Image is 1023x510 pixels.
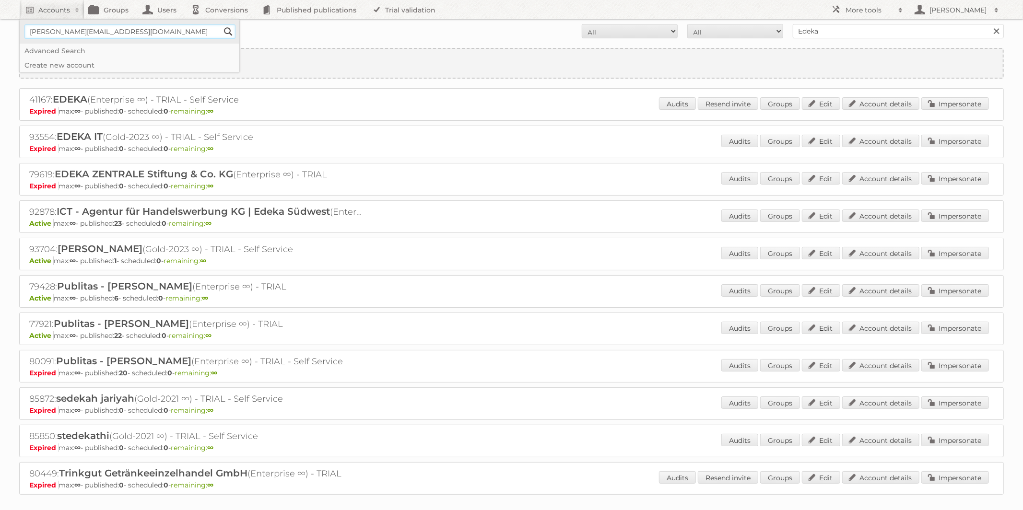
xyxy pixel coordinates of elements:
[29,443,994,452] p: max: - published: - scheduled: -
[29,144,59,153] span: Expired
[59,467,247,479] span: Trinkgut Getränkeeinzelhandel GmbH
[802,172,840,185] a: Edit
[721,322,758,334] a: Audits
[29,182,994,190] p: max: - published: - scheduled: -
[175,369,217,377] span: remaining:
[119,182,124,190] strong: 0
[74,406,81,415] strong: ∞
[202,294,208,302] strong: ∞
[164,481,168,489] strong: 0
[20,49,1003,78] a: Create new account
[114,256,117,265] strong: 1
[29,467,365,480] h2: 80449: (Enterprise ∞) - TRIAL
[70,294,76,302] strong: ∞
[57,131,103,142] span: EDEKA IT
[74,443,81,452] strong: ∞
[207,144,213,153] strong: ∞
[205,219,212,228] strong: ∞
[164,144,168,153] strong: 0
[921,97,989,110] a: Impersonate
[53,93,87,105] span: EDEKA
[842,471,919,484] a: Account details
[760,471,800,484] a: Groups
[70,219,76,228] strong: ∞
[802,434,840,446] a: Edit
[169,331,212,340] span: remaining:
[70,256,76,265] strong: ∞
[29,256,994,265] p: max: - published: - scheduled: -
[171,481,213,489] span: remaining:
[802,284,840,297] a: Edit
[921,434,989,446] a: Impersonate
[29,393,365,405] h2: 85872: (Gold-2021 ∞) - TRIAL - Self Service
[29,443,59,452] span: Expired
[57,280,192,292] span: Publitas - [PERSON_NAME]
[165,294,208,302] span: remaining:
[842,396,919,409] a: Account details
[721,284,758,297] a: Audits
[842,322,919,334] a: Account details
[760,97,800,110] a: Groups
[207,443,213,452] strong: ∞
[162,219,166,228] strong: 0
[29,93,365,106] h2: 41167: (Enterprise ∞) - TRIAL - Self Service
[846,5,894,15] h2: More tools
[921,135,989,147] a: Impersonate
[207,107,213,116] strong: ∞
[721,434,758,446] a: Audits
[29,406,994,415] p: max: - published: - scheduled: -
[29,256,54,265] span: Active
[29,331,54,340] span: Active
[164,443,168,452] strong: 0
[842,359,919,371] a: Account details
[29,369,994,377] p: max: - published: - scheduled: -
[721,396,758,409] a: Audits
[164,406,168,415] strong: 0
[802,471,840,484] a: Edit
[171,406,213,415] span: remaining:
[56,393,134,404] span: sedekah jariyah
[721,209,758,222] a: Audits
[927,5,989,15] h2: [PERSON_NAME]
[207,182,213,190] strong: ∞
[57,430,109,441] span: stedekathi
[698,471,758,484] a: Resend invite
[921,284,989,297] a: Impersonate
[74,369,81,377] strong: ∞
[114,219,122,228] strong: 23
[921,209,989,222] a: Impersonate
[29,430,365,442] h2: 85850: (Gold-2021 ∞) - TRIAL - Self Service
[29,294,994,302] p: max: - published: - scheduled: -
[58,243,142,255] span: [PERSON_NAME]
[721,247,758,259] a: Audits
[921,396,989,409] a: Impersonate
[29,406,59,415] span: Expired
[29,481,59,489] span: Expired
[29,243,365,255] h2: 93704: (Gold-2023 ∞) - TRIAL - Self Service
[205,331,212,340] strong: ∞
[760,434,800,446] a: Groups
[921,172,989,185] a: Impersonate
[70,331,76,340] strong: ∞
[164,256,206,265] span: remaining:
[760,247,800,259] a: Groups
[74,144,81,153] strong: ∞
[29,107,59,116] span: Expired
[842,247,919,259] a: Account details
[74,107,81,116] strong: ∞
[842,284,919,297] a: Account details
[167,369,172,377] strong: 0
[29,219,994,228] p: max: - published: - scheduled: -
[760,172,800,185] a: Groups
[760,359,800,371] a: Groups
[760,284,800,297] a: Groups
[842,172,919,185] a: Account details
[721,172,758,185] a: Audits
[164,182,168,190] strong: 0
[74,182,81,190] strong: ∞
[842,209,919,222] a: Account details
[211,369,217,377] strong: ∞
[721,135,758,147] a: Audits
[29,107,994,116] p: max: - published: - scheduled: -
[29,318,365,330] h2: 77921: (Enterprise ∞) - TRIAL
